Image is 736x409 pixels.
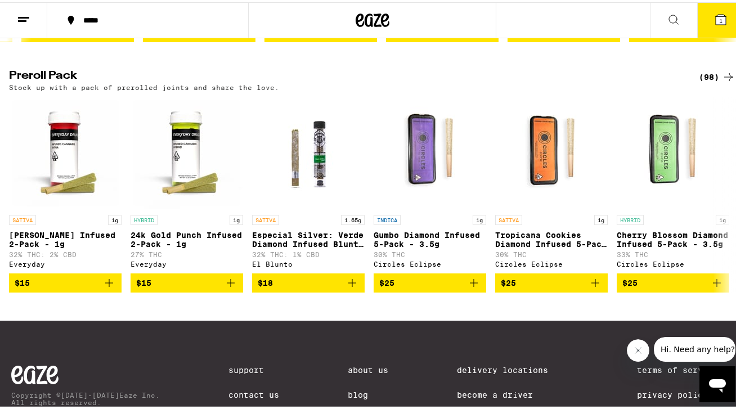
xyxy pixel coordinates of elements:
[617,95,729,207] img: Circles Eclipse - Cherry Blossom Diamond Infused 5-Pack - 3.5g
[617,271,729,290] button: Add to bag
[131,271,243,290] button: Add to bag
[716,213,729,223] p: 1g
[374,95,486,207] img: Circles Eclipse - Gumbo Diamond Infused 5-Pack - 3.5g
[9,271,122,290] button: Add to bag
[495,95,608,271] a: Open page for Tropicana Cookies Diamond Infused 5-Pack - 3.5g from Circles Eclipse
[131,213,158,223] p: HYBRID
[374,95,486,271] a: Open page for Gumbo Diamond Infused 5-Pack - 3.5g from Circles Eclipse
[617,228,729,246] p: Cherry Blossom Diamond Infused 5-Pack - 3.5g
[131,228,243,246] p: 24k Gold Punch Infused 2-Pack - 1g
[131,249,243,256] p: 27% THC
[131,258,243,266] div: Everyday
[374,213,401,223] p: INDICA
[374,271,486,290] button: Add to bag
[495,258,608,266] div: Circles Eclipse
[131,95,243,271] a: Open page for 24k Gold Punch Infused 2-Pack - 1g from Everyday
[15,276,30,285] span: $15
[252,95,365,271] a: Open page for Especial Silver: Verde Diamond Infused Blunt - 1.65g from El Blunto
[258,276,273,285] span: $18
[495,213,522,223] p: SATIVA
[501,276,516,285] span: $25
[348,363,388,372] a: About Us
[495,95,608,207] img: Circles Eclipse - Tropicana Cookies Diamond Infused 5-Pack - 3.5g
[719,15,722,22] span: 1
[473,213,486,223] p: 1g
[622,276,638,285] span: $25
[252,228,365,246] p: Especial Silver: Verde Diamond Infused Blunt - 1.65g
[9,213,36,223] p: SATIVA
[495,271,608,290] button: Add to bag
[252,258,365,266] div: El Blunto
[637,363,733,372] a: Terms of Service
[108,213,122,223] p: 1g
[9,228,122,246] p: [PERSON_NAME] Infused 2-Pack - 1g
[457,388,568,397] a: Become a Driver
[637,388,733,397] a: Privacy Policy
[341,213,365,223] p: 1.65g
[9,82,279,89] p: Stock up with a pack of prerolled joints and share the love.
[136,276,151,285] span: $15
[374,249,486,256] p: 30% THC
[348,388,388,397] a: Blog
[131,95,243,207] img: Everyday - 24k Gold Punch Infused 2-Pack - 1g
[617,249,729,256] p: 33% THC
[9,95,122,207] img: Everyday - Jack Herer Infused 2-Pack - 1g
[252,271,365,290] button: Add to bag
[699,364,735,400] iframe: Button to launch messaging window
[617,213,644,223] p: HYBRID
[495,228,608,246] p: Tropicana Cookies Diamond Infused 5-Pack - 3.5g
[374,228,486,246] p: Gumbo Diamond Infused 5-Pack - 3.5g
[374,258,486,266] div: Circles Eclipse
[252,213,279,223] p: SATIVA
[379,276,394,285] span: $25
[228,363,279,372] a: Support
[9,258,122,266] div: Everyday
[617,258,729,266] div: Circles Eclipse
[228,388,279,397] a: Contact Us
[252,249,365,256] p: 32% THC: 1% CBD
[9,68,680,82] h2: Preroll Pack
[11,389,160,404] p: Copyright © [DATE]-[DATE] Eaze Inc. All rights reserved.
[627,337,649,359] iframe: Close message
[594,213,608,223] p: 1g
[617,95,729,271] a: Open page for Cherry Blossom Diamond Infused 5-Pack - 3.5g from Circles Eclipse
[252,95,365,207] img: El Blunto - Especial Silver: Verde Diamond Infused Blunt - 1.65g
[495,249,608,256] p: 30% THC
[699,68,735,82] a: (98)
[230,213,243,223] p: 1g
[9,95,122,271] a: Open page for Jack Herer Infused 2-Pack - 1g from Everyday
[457,363,568,372] a: Delivery Locations
[654,335,735,359] iframe: Message from company
[9,249,122,256] p: 32% THC: 2% CBD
